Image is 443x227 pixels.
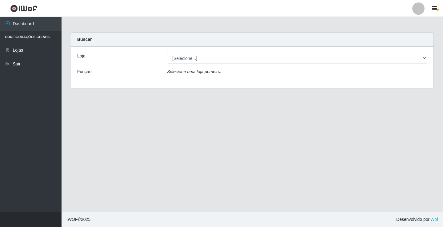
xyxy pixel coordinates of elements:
span: IWOF [66,217,78,222]
img: CoreUI Logo [10,5,38,12]
label: Loja [77,53,85,59]
a: iWof [429,217,438,222]
strong: Buscar [77,37,92,42]
span: Desenvolvido por [396,216,438,223]
span: © 2025 . [66,216,92,223]
label: Função [77,68,92,75]
i: Selecione uma loja primeiro... [167,69,224,74]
